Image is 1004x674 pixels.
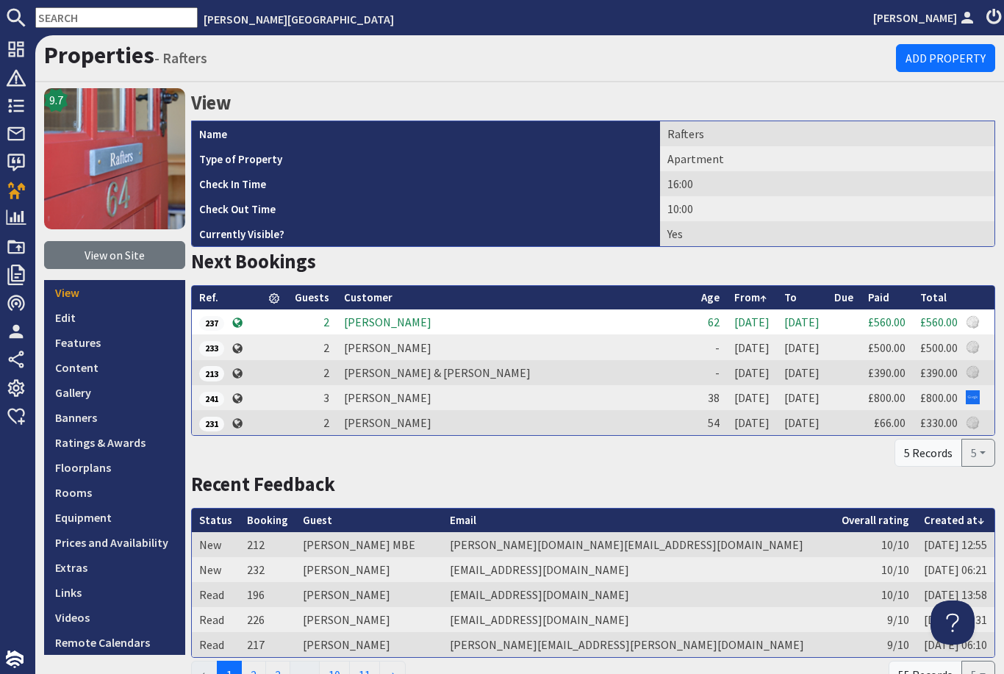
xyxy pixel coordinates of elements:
[192,171,660,196] th: Check In Time
[44,405,185,430] a: Banners
[931,600,975,645] iframe: Toggle Customer Support
[44,555,185,580] a: Extras
[966,340,980,354] img: Referer: Althea House
[35,7,198,28] input: SEARCH
[694,410,727,435] td: 54
[727,410,777,435] td: [DATE]
[247,612,265,627] a: 226
[777,360,827,385] td: [DATE]
[192,121,660,146] th: Name
[917,582,994,607] td: [DATE] 13:58
[450,513,476,527] a: Email
[777,410,827,435] td: [DATE]
[660,196,994,221] td: 10:00
[920,390,958,405] a: £800.00
[44,280,185,305] a: View
[894,439,962,467] div: 5 Records
[868,390,906,405] a: £800.00
[44,605,185,630] a: Videos
[442,632,834,657] td: [PERSON_NAME][EMAIL_ADDRESS][PERSON_NAME][DOMAIN_NAME]
[660,146,994,171] td: Apartment
[442,557,834,582] td: [EMAIL_ADDRESS][DOMAIN_NAME]
[323,340,329,355] span: 2
[295,607,442,632] td: [PERSON_NAME]
[199,315,224,329] a: 237
[694,334,727,359] td: -
[192,607,240,632] td: Read
[896,44,995,72] a: Add Property
[44,330,185,355] a: Features
[868,365,906,380] a: £390.00
[199,390,224,405] a: 241
[199,316,224,331] span: 237
[192,582,240,607] td: Read
[199,365,224,380] a: 213
[191,472,335,496] a: Recent Feedback
[247,562,265,577] a: 232
[660,121,994,146] td: Rafters
[727,385,777,410] td: [DATE]
[337,385,694,410] td: [PERSON_NAME]
[917,532,994,557] td: [DATE] 12:55
[49,91,63,109] span: 9.7
[727,309,777,334] td: [DATE]
[784,290,797,304] a: To
[154,49,207,67] small: - Rafters
[247,637,265,652] a: 217
[966,390,980,404] img: Referer: Google
[834,582,917,607] td: 10/10
[44,430,185,455] a: Ratings & Awards
[204,12,394,26] a: [PERSON_NAME][GEOGRAPHIC_DATA]
[734,290,767,304] a: From
[727,360,777,385] td: [DATE]
[337,334,694,359] td: [PERSON_NAME]
[442,607,834,632] td: [EMAIL_ADDRESS][DOMAIN_NAME]
[295,582,442,607] td: [PERSON_NAME]
[834,532,917,557] td: 10/10
[295,557,442,582] td: [PERSON_NAME]
[199,415,224,430] a: 231
[966,416,980,430] img: Referer: Althea House
[694,360,727,385] td: -
[44,580,185,605] a: Links
[344,290,392,304] a: Customer
[834,607,917,632] td: 9/10
[777,334,827,359] td: [DATE]
[303,513,332,527] a: Guest
[192,557,240,582] td: New
[694,385,727,410] td: 38
[192,532,240,557] td: New
[917,557,994,582] td: [DATE] 06:21
[917,632,994,657] td: [DATE] 06:10
[44,380,185,405] a: Gallery
[199,513,232,527] a: Status
[199,290,218,304] a: Ref.
[247,587,265,602] a: 196
[660,221,994,246] td: Yes
[868,315,906,329] a: £560.00
[192,196,660,221] th: Check Out Time
[834,557,917,582] td: 10/10
[44,480,185,505] a: Rooms
[966,315,980,329] img: Referer: Althea House
[44,530,185,555] a: Prices and Availability
[924,513,984,527] a: Created at
[337,360,694,385] td: [PERSON_NAME] & [PERSON_NAME]
[337,309,694,334] td: [PERSON_NAME]
[917,607,994,632] td: [DATE] 07:31
[44,505,185,530] a: Equipment
[920,315,958,329] a: £560.00
[44,305,185,330] a: Edit
[6,650,24,668] img: staytech_i_w-64f4e8e9ee0a9c174fd5317b4b171b261742d2d393467e5bdba4413f4f884c10.svg
[199,340,224,354] a: 233
[44,88,185,229] img: Rafters's icon
[44,88,185,229] a: Rafters's icon9.7
[191,88,995,118] h2: View
[920,340,958,355] a: £500.00
[44,455,185,480] a: Floorplans
[920,415,958,430] a: £330.00
[827,286,861,310] th: Due
[199,392,224,406] span: 241
[777,385,827,410] td: [DATE]
[323,315,329,329] span: 2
